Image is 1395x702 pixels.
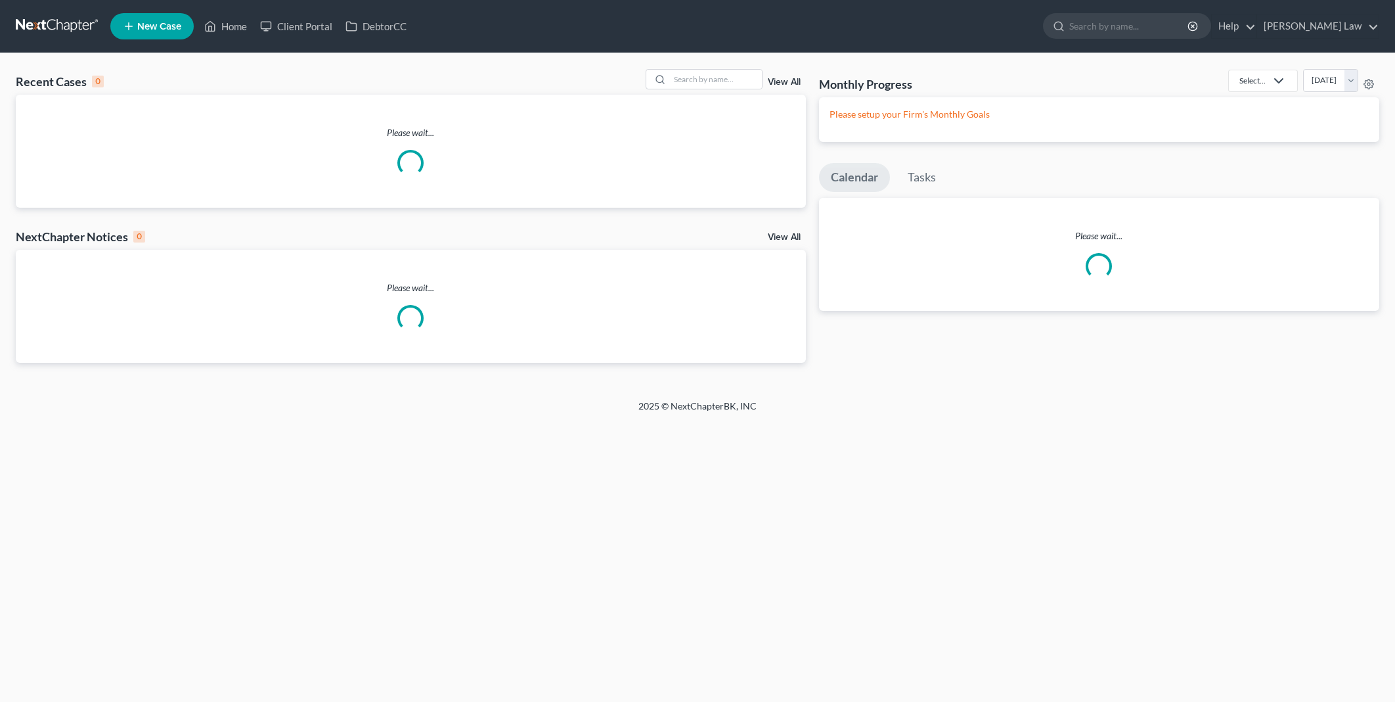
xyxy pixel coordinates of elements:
[198,14,254,38] a: Home
[896,163,948,192] a: Tasks
[768,78,801,87] a: View All
[1239,75,1266,86] div: Select...
[92,76,104,87] div: 0
[323,400,1072,423] div: 2025 © NextChapterBK, INC
[16,229,145,245] div: NextChapter Notices
[137,22,181,32] span: New Case
[819,163,890,192] a: Calendar
[670,70,762,89] input: Search by name...
[16,126,806,139] p: Please wait...
[133,231,145,243] div: 0
[339,14,413,38] a: DebtorCC
[830,108,1369,121] p: Please setup your Firm's Monthly Goals
[16,281,806,294] p: Please wait...
[819,229,1379,243] p: Please wait...
[1257,14,1379,38] a: [PERSON_NAME] Law
[254,14,339,38] a: Client Portal
[819,76,912,92] h3: Monthly Progress
[1212,14,1256,38] a: Help
[16,74,104,89] div: Recent Cases
[1069,14,1189,38] input: Search by name...
[768,233,801,242] a: View All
